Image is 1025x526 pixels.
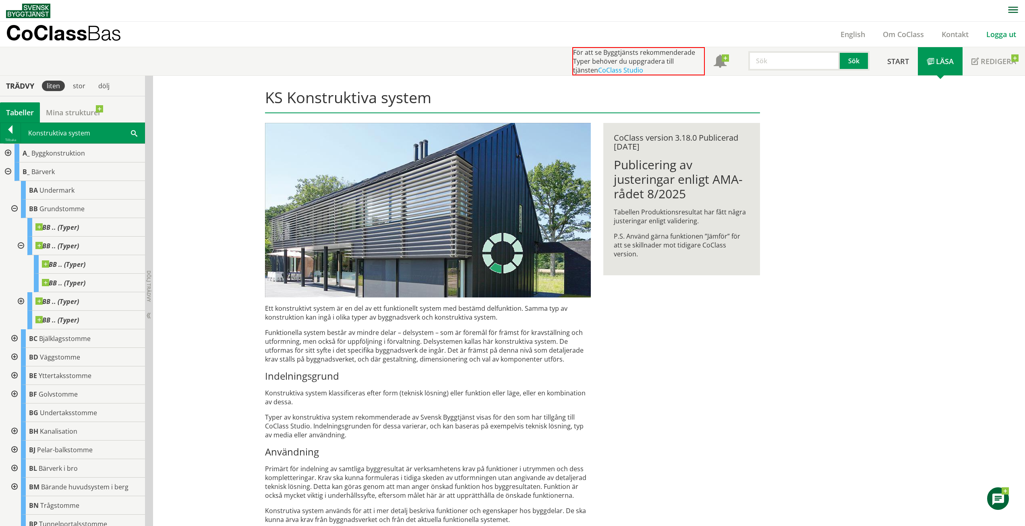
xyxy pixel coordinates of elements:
[714,56,727,69] span: Notifikationer
[21,123,145,143] div: Konstruktiva system
[13,237,145,292] div: Gå till informationssidan för CoClass Studio
[6,22,139,47] a: CoClassBas
[39,390,78,399] span: Golvstomme
[6,200,145,329] div: Gå till informationssidan för CoClass Studio
[265,123,591,297] img: structural-solar-shading.jpg
[39,371,91,380] span: Yttertaksstomme
[31,149,85,158] span: Byggkonstruktion
[29,464,37,473] span: BL
[40,353,80,362] span: Väggstomme
[6,28,121,37] p: CoClass
[29,445,35,454] span: BJ
[0,137,21,143] div: Tillbaka
[42,81,65,91] div: liten
[918,47,963,75] a: Läsa
[23,167,30,176] span: B_
[29,204,38,213] span: BB
[614,158,750,201] h1: Publicering av justeringar enligt AMA-rådet 8/2025
[6,366,145,385] div: Gå till informationssidan för CoClass Studio
[29,408,38,417] span: BG
[265,88,760,113] h1: KS Konstruktiva system
[35,242,79,250] span: BB .. (Typer)
[265,370,591,382] h3: Indelningsgrund
[840,51,870,71] button: Sök
[39,186,75,195] span: Undermark
[40,427,77,436] span: Kanalisation
[93,81,114,91] div: dölj
[933,29,977,39] a: Kontakt
[6,478,145,496] div: Gå till informationssidan för CoClass Studio
[40,501,79,510] span: Trågstomme
[977,29,1025,39] a: Logga ut
[482,233,523,273] img: Laddar
[6,385,145,403] div: Gå till informationssidan för CoClass Studio
[572,47,705,75] div: För att se Byggtjänsts rekommenderade Typer behöver du uppgradera till tjänsten
[40,408,97,417] span: Undertaksstomme
[41,482,128,491] span: Bärande huvudsystem i berg
[39,464,78,473] span: Bärverk i bro
[614,208,750,225] p: Tabellen Produktionsresultat har fått några justeringar enligt validering.
[35,297,79,306] span: BB .. (Typer)
[6,496,145,515] div: Gå till informationssidan för CoClass Studio
[832,29,874,39] a: English
[35,316,79,324] span: BB .. (Typer)
[145,270,152,302] span: Dölj trädvy
[29,482,39,491] span: BM
[29,186,38,195] span: BA
[265,389,591,406] p: Konstruktiva system klassificeras efter form (teknisk lösning) eller funktion eller läge, eller e...
[40,102,107,123] a: Mina strukturer
[29,427,38,436] span: BH
[42,260,85,268] span: BB .. (Typer)
[614,133,750,151] div: CoClass version 3.18.0 Publicerad [DATE]
[37,445,93,454] span: Pelar-balkstomme
[42,279,85,287] span: BB .. (Typer)
[6,459,145,478] div: Gå till informationssidan för CoClass Studio
[39,334,91,343] span: Bjälklagsstomme
[29,390,37,399] span: BF
[2,81,39,90] div: Trädvy
[963,47,1025,75] a: Redigera
[6,441,145,459] div: Gå till informationssidan för CoClass Studio
[6,4,50,18] img: Svensk Byggtjänst
[887,56,909,66] span: Start
[265,446,591,458] h3: Användning
[19,274,145,292] div: Gå till informationssidan för CoClass Studio
[265,506,591,524] p: Konstrutiva system används för att i mer detalj beskriva funktioner och egenskaper hos byggdelar....
[265,328,591,364] p: Funktionella system består av mindre delar – delsystem – som är föremål för främst för krav­ställ...
[13,292,145,311] div: Gå till informationssidan för CoClass Studio
[29,334,37,343] span: BC
[13,218,145,237] div: Gå till informationssidan för CoClass Studio
[265,464,591,500] p: Primärt för indelning av samtliga byggresultat är verksamhetens krav på funktioner i ut­rym­men o...
[29,353,38,362] span: BD
[31,167,55,176] span: Bärverk
[6,329,145,348] div: Gå till informationssidan för CoClass Studio
[29,501,39,510] span: BN
[936,56,954,66] span: Läsa
[981,56,1016,66] span: Redigera
[878,47,918,75] a: Start
[39,204,85,213] span: Grundstomme
[265,413,591,439] p: Typer av konstruktiva system rekommenderade av Svensk Byggtjänst visas för den som har tillgång t...
[87,21,121,45] span: Bas
[874,29,933,39] a: Om CoClass
[598,66,643,75] a: CoClass Studio
[6,181,145,200] div: Gå till informationssidan för CoClass Studio
[748,51,840,71] input: Sök
[29,371,37,380] span: BE
[265,304,591,322] p: Ett konstruktivt system är en del av ett funktionellt system med bestämd delfunktion. Samma typ a...
[68,81,90,91] div: stor
[6,422,145,441] div: Gå till informationssidan för CoClass Studio
[6,403,145,422] div: Gå till informationssidan för CoClass Studio
[614,232,750,258] p: P.S. Använd gärna funktionen ”Jämför” för att se skillnader mot tidigare CoClass version.
[131,129,137,137] span: Sök i tabellen
[19,255,145,274] div: Gå till informationssidan för CoClass Studio
[23,149,30,158] span: A_
[13,311,145,329] div: Gå till informationssidan för CoClass Studio
[6,348,145,366] div: Gå till informationssidan för CoClass Studio
[35,223,79,231] span: BB .. (Typer)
